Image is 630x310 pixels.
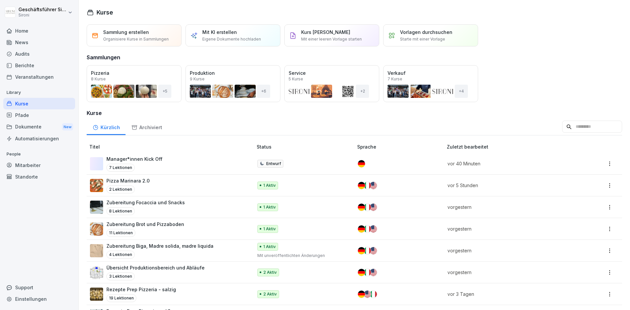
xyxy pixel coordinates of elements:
[284,65,379,102] a: Service5 Kurse+2
[202,29,237,36] p: Mit KI erstellen
[447,182,569,189] p: vor 5 Stunden
[364,182,371,189] img: it.svg
[3,98,75,109] a: Kurse
[106,251,135,259] p: 4 Lektionen
[387,70,474,76] p: Verkauf
[447,143,577,150] p: Zuletzt bearbeitet
[3,159,75,171] a: Mitarbeiter
[263,226,276,232] p: 1 Aktiv
[263,183,276,188] p: 1 Aktiv
[447,247,569,254] p: vorgestern
[87,65,182,102] a: Pizzeria8 Kurse+5
[3,87,75,98] p: Library
[289,77,303,81] p: 5 Kurse
[364,225,371,233] img: it.svg
[3,282,75,293] div: Support
[356,85,369,98] div: + 2
[257,143,355,150] p: Status
[364,247,371,254] img: it.svg
[370,291,377,298] img: it.svg
[364,291,371,298] img: us.svg
[106,207,135,215] p: 8 Lektionen
[301,29,350,36] p: Kurs [PERSON_NAME]
[358,269,365,276] img: de.svg
[266,161,281,167] p: Entwurf
[263,269,277,275] p: 2 Aktiv
[263,291,277,297] p: 2 Aktiv
[400,29,452,36] p: Vorlagen durchsuchen
[447,204,569,211] p: vorgestern
[447,291,569,297] p: vor 3 Tagen
[87,109,622,117] h3: Kurse
[90,266,103,279] img: yywuv9ckt9ax3nq56adns8w7.png
[358,182,365,189] img: de.svg
[87,118,126,135] a: Kürzlich
[3,60,75,71] a: Berichte
[358,204,365,211] img: de.svg
[3,133,75,144] div: Automatisierungen
[91,77,106,81] p: 8 Kurse
[358,291,365,298] img: de.svg
[106,155,162,162] p: Manager*innen Kick Off
[103,29,149,36] p: Sammlung erstellen
[89,143,254,150] p: Titel
[106,185,135,193] p: 2 Lektionen
[186,65,280,102] a: Produktion9 Kurse+6
[106,199,185,206] p: Zubereitung Focaccia und Snacks
[158,85,171,98] div: + 5
[400,36,445,42] p: Starte mit einer Vorlage
[383,65,478,102] a: Verkauf7 Kurse+4
[3,25,75,37] a: Home
[364,204,371,211] img: it.svg
[370,204,377,211] img: us.svg
[3,71,75,83] a: Veranstaltungen
[301,36,362,42] p: Mit einer leeren Vorlage starten
[90,201,103,214] img: gxsr99ubtjittqjfg6pwkycm.png
[106,221,184,228] p: Zubereitung Brot und Pizzaboden
[370,247,377,254] img: us.svg
[358,247,365,254] img: de.svg
[90,288,103,301] img: gmye01l4f1zcre5ud7hs9fxs.png
[3,149,75,159] p: People
[90,179,103,192] img: jnx4cumldtmuu36vvhh5e6s9.png
[18,7,67,13] p: Geschäftsführer Sironi
[3,109,75,121] a: Pfade
[3,37,75,48] a: News
[455,85,468,98] div: + 4
[3,171,75,183] a: Standorte
[97,8,113,17] h1: Kurse
[257,253,347,259] p: Mit unveröffentlichten Änderungen
[106,177,150,184] p: Pizza Marinara 2.0
[387,77,402,81] p: 7 Kurse
[370,182,377,189] img: us.svg
[263,244,276,250] p: 1 Aktiv
[62,123,73,131] div: New
[3,48,75,60] a: Audits
[106,229,135,237] p: 11 Lektionen
[257,85,270,98] div: + 6
[3,293,75,305] div: Einstellungen
[106,242,214,249] p: Zubereitung Biga, Madre solida, madre liquida
[126,118,168,135] a: Archiviert
[190,77,205,81] p: 9 Kurse
[3,121,75,133] a: DokumenteNew
[18,13,67,17] p: Sironi
[87,53,120,61] h3: Sammlungen
[357,143,444,150] p: Sprache
[106,264,205,271] p: Übersicht Produktionsbereich und Abläufe
[3,121,75,133] div: Dokumente
[90,244,103,257] img: ekvwbgorvm2ocewxw43lsusz.png
[106,164,135,172] p: 7 Lektionen
[358,160,365,167] img: de.svg
[358,225,365,233] img: de.svg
